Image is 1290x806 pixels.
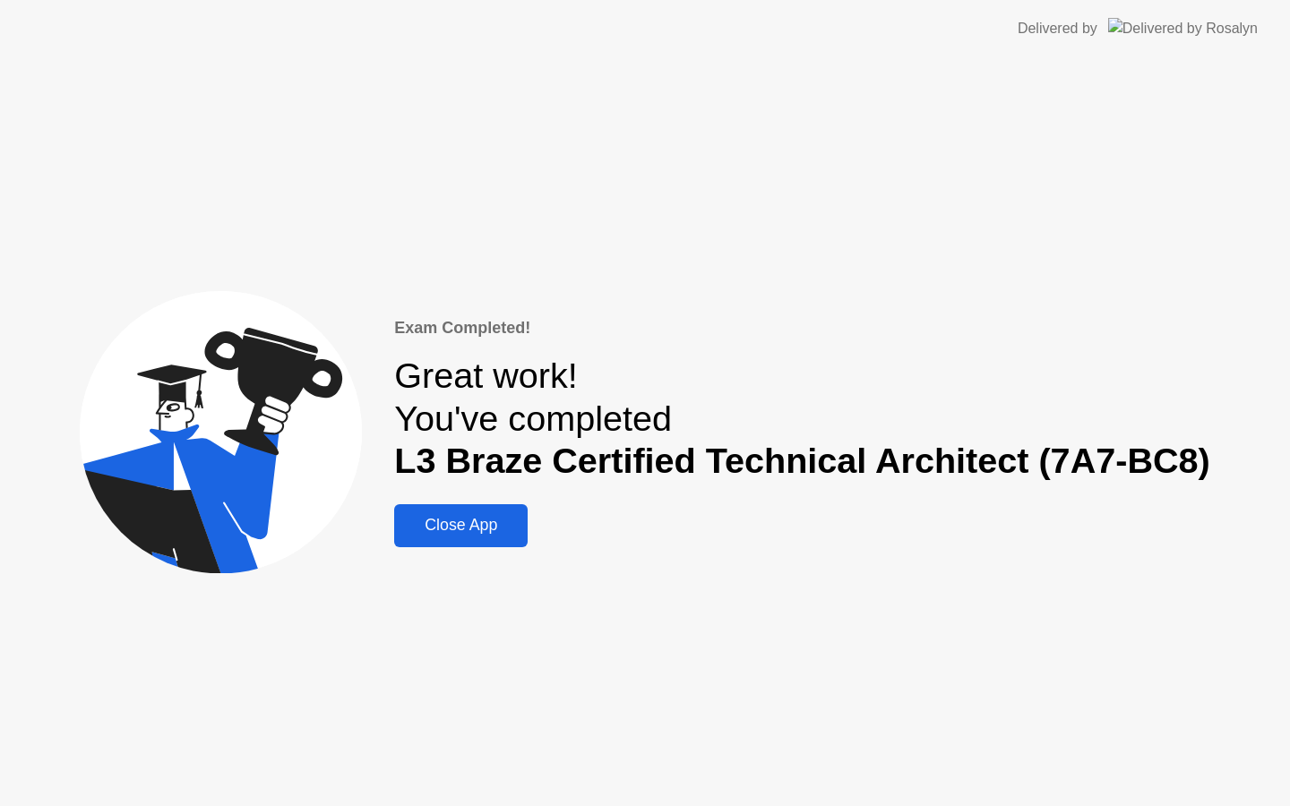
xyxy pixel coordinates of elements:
button: Close App [394,504,528,547]
div: Exam Completed! [394,316,1210,340]
div: Great work! You've completed [394,355,1210,483]
b: L3 Braze Certified Technical Architect (7A7-BC8) [394,441,1210,480]
div: Delivered by [1018,18,1097,39]
div: Close App [400,516,522,535]
img: Delivered by Rosalyn [1108,18,1258,39]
